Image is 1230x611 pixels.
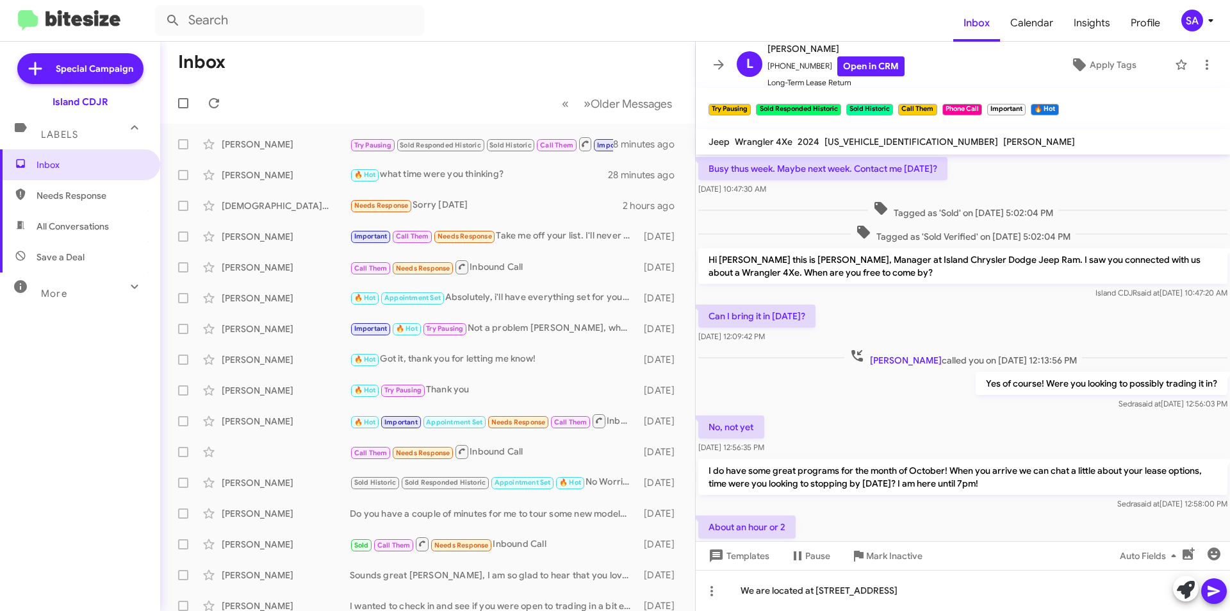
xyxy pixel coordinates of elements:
[222,261,350,274] div: [PERSON_NAME]
[405,478,486,487] span: Sold Responded Historic
[17,53,143,84] a: Special Campaign
[554,90,577,117] button: Previous
[354,541,369,549] span: Sold
[637,507,685,520] div: [DATE]
[354,386,376,394] span: 🔥 Hot
[824,136,998,147] span: [US_VEHICLE_IDENTIFICATION_NUMBER]
[1117,499,1227,508] span: Sedra [DATE] 12:58:00 PM
[222,476,350,489] div: [PERSON_NAME]
[868,201,1058,219] span: Tagged as 'Sold' on [DATE] 5:02:04 PM
[976,372,1227,395] p: Yes of course! Were you looking to possibly trading it in?
[698,515,796,539] p: About an hour or 2
[1000,4,1063,42] a: Calendar
[1037,53,1168,76] button: Apply Tags
[354,171,376,179] span: 🔥 Hot
[696,544,780,567] button: Templates
[438,232,492,240] span: Needs Response
[1090,53,1136,76] span: Apply Tags
[222,199,350,212] div: [DEMOGRAPHIC_DATA][PERSON_NAME]
[1137,499,1160,508] span: said at
[41,129,78,140] span: Labels
[354,418,376,426] span: 🔥 Hot
[746,54,753,74] span: L
[637,538,685,551] div: [DATE]
[350,198,623,213] div: Sorry [DATE]
[41,288,67,299] span: More
[350,136,613,152] div: Mendee
[709,104,751,115] small: Try Pausing
[350,352,637,367] div: Got it, thank you for letting me know!
[637,230,685,243] div: [DATE]
[37,251,85,264] span: Save a Deal
[698,331,765,341] span: [DATE] 12:09:42 PM
[222,292,350,305] div: [PERSON_NAME]
[767,41,905,56] span: [PERSON_NAME]
[178,52,225,72] h1: Inbox
[396,232,429,240] span: Call Them
[354,449,388,457] span: Call Them
[623,199,685,212] div: 2 hours ago
[637,384,685,397] div: [DATE]
[637,415,685,428] div: [DATE]
[1110,544,1192,567] button: Auto Fields
[155,5,424,36] input: Search
[354,264,388,272] span: Call Them
[696,570,1230,611] div: We are located at [STREET_ADDRESS]
[866,544,922,567] span: Mark Inactive
[354,141,391,149] span: Try Pausing
[1003,136,1075,147] span: [PERSON_NAME]
[426,324,463,333] span: Try Pausing
[350,536,637,552] div: Inbound Call
[222,415,350,428] div: [PERSON_NAME]
[698,157,947,180] p: Busy thus week. Maybe next week. Contact me [DATE]?
[837,56,905,76] a: Open in CRM
[637,292,685,305] div: [DATE]
[489,141,532,149] span: Sold Historic
[222,169,350,181] div: [PERSON_NAME]
[698,442,764,452] span: [DATE] 12:56:35 PM
[384,294,441,302] span: Appointment Set
[350,444,637,460] div: Inbound Call
[698,459,1227,495] p: I do have some great programs for the month of October! When you arrive we can chat a little abou...
[222,569,350,582] div: [PERSON_NAME]
[846,104,893,115] small: Sold Historic
[706,544,769,567] span: Templates
[396,324,418,333] span: 🔥 Hot
[384,418,418,426] span: Important
[222,353,350,366] div: [PERSON_NAME]
[637,261,685,274] div: [DATE]
[350,321,637,336] div: Not a problem [PERSON_NAME], whatever time might work for you feel free to reach out!
[637,476,685,489] div: [DATE]
[898,104,937,115] small: Call Them
[377,541,411,549] span: Call Them
[735,136,792,147] span: Wrangler 4Xe
[222,507,350,520] div: [PERSON_NAME]
[613,138,685,151] div: 8 minutes ago
[350,259,637,275] div: Inbound Call
[53,96,108,108] div: Island CDJR
[840,544,933,567] button: Mark Inactive
[37,158,145,171] span: Inbox
[953,4,1000,42] a: Inbox
[354,355,376,364] span: 🔥 Hot
[350,383,637,398] div: Thank you
[222,384,350,397] div: [PERSON_NAME]
[37,220,109,233] span: All Conversations
[1119,399,1227,408] span: Sedra [DATE] 12:56:03 PM
[1170,10,1216,31] button: SA
[637,569,685,582] div: [DATE]
[870,355,942,366] span: [PERSON_NAME]
[637,353,685,366] div: [DATE]
[576,90,680,117] button: Next
[350,507,637,520] div: Do you have a couple of minutes for me to tour some new models, we can go over some new leases, a...
[608,169,685,181] div: 28 minutes ago
[798,136,819,147] span: 2024
[942,104,982,115] small: Phone Call
[698,415,764,439] p: No, not yet
[222,538,350,551] div: [PERSON_NAME]
[1120,4,1170,42] a: Profile
[384,386,422,394] span: Try Pausing
[350,290,637,305] div: Absolutely, i'll have everything set for your visit with us! Our address is [STREET_ADDRESS]! See...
